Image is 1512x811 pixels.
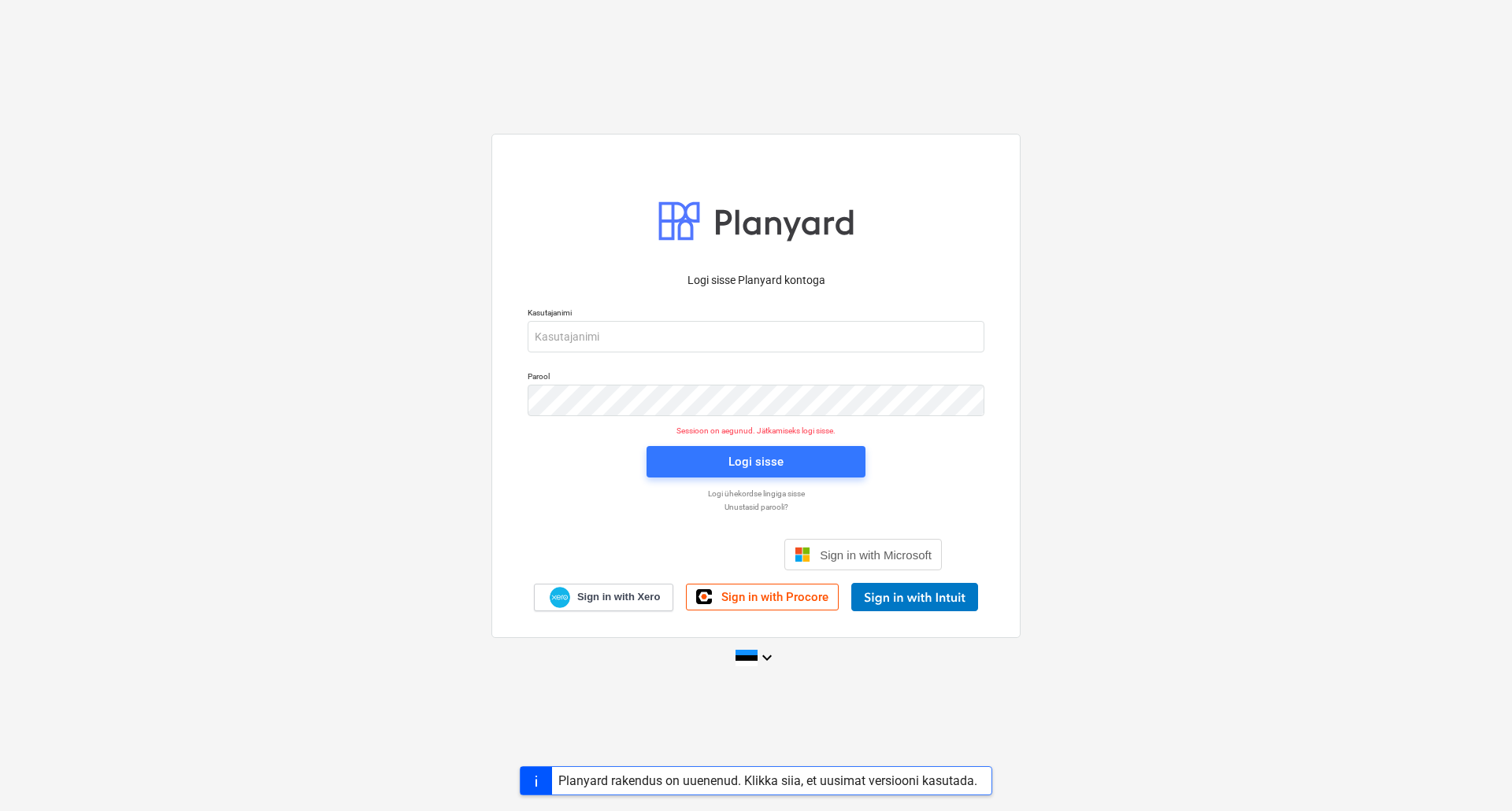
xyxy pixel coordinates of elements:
[520,502,992,512] a: Unustasid parooli?
[550,587,570,608] img: Xero logo
[518,426,994,436] p: Sessioon on aegunud. Jätkamiseks logi sisse.
[562,537,780,572] iframe: Sisselogimine Google'i nupu abil
[528,371,984,385] p: Parool
[528,321,984,352] input: Kasutajanimi
[534,584,674,611] a: Sign in with Xero
[1433,735,1512,811] iframe: Chat Widget
[721,590,828,604] span: Sign in with Procore
[520,488,992,499] a: Logi ühekordse lingiga sisse
[647,446,865,477] button: Logi sisse
[758,648,776,667] i: keyboard_arrow_down
[728,452,784,472] div: Logi sisse
[686,584,839,610] a: Sign in with Procore
[528,272,984,289] p: Logi sisse Planyard kontoga
[528,308,984,321] p: Kasutajanimi
[795,547,810,562] img: Microsoft logo
[577,590,660,604] span: Sign in with Xero
[558,773,977,788] div: Planyard rakendus on uuenenud. Klikka siia, et uusimat versiooni kasutada.
[820,548,932,562] span: Sign in with Microsoft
